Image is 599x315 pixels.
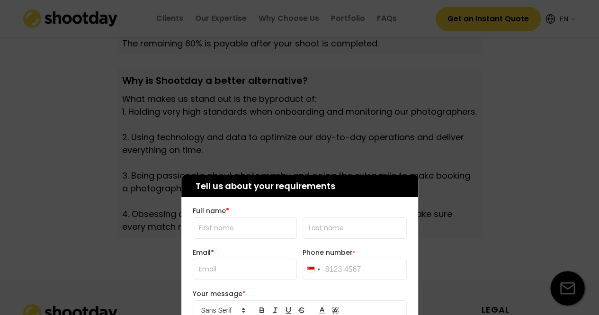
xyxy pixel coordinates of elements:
[303,259,323,279] button: Selected country
[303,248,407,257] div: Phone number
[193,259,297,280] input: Email
[193,289,407,298] div: Your message
[303,217,407,239] input: Last name
[181,175,418,197] div: Tell us about your requirements
[303,259,407,280] input: 8123 4567
[193,248,292,257] div: Email
[193,217,297,239] input: First name
[193,207,407,215] div: Full name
